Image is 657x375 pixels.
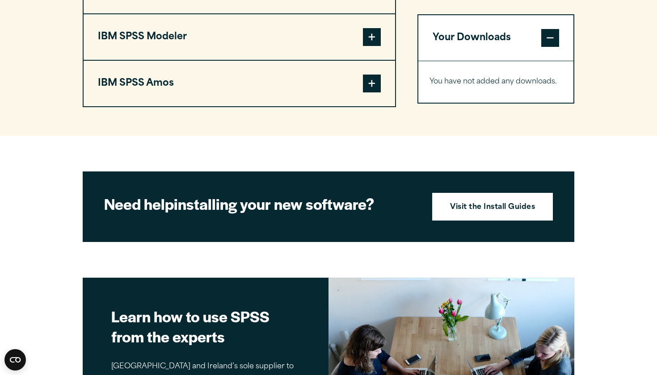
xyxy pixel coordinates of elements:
[4,349,26,371] button: Open CMP widget
[430,75,562,88] p: You have not added any downloads.
[104,193,174,214] strong: Need help
[418,15,573,61] button: Your Downloads
[450,202,535,213] strong: Visit the Install Guides
[84,14,395,60] button: IBM SPSS Modeler
[104,194,417,214] h2: installing your new software?
[111,306,300,346] h2: Learn how to use SPSS from the experts
[432,193,553,221] a: Visit the Install Guides
[418,61,573,103] div: Your Downloads
[84,61,395,106] button: IBM SPSS Amos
